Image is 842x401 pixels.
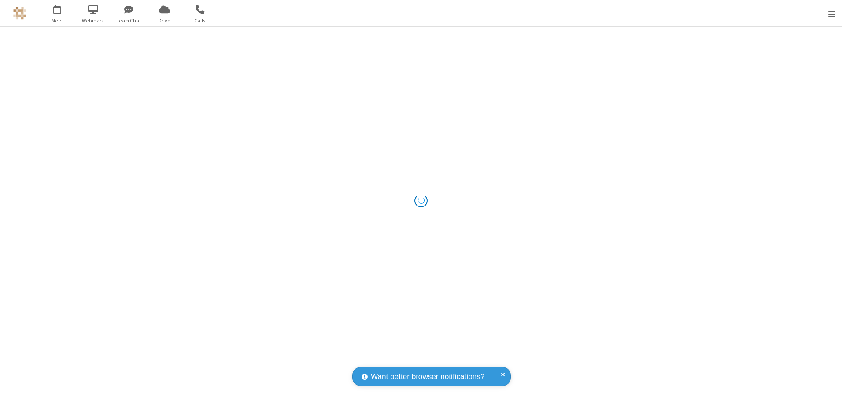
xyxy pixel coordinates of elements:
[371,371,484,382] span: Want better browser notifications?
[77,17,110,25] span: Webinars
[41,17,74,25] span: Meet
[148,17,181,25] span: Drive
[184,17,217,25] span: Calls
[13,7,26,20] img: QA Selenium DO NOT DELETE OR CHANGE
[112,17,145,25] span: Team Chat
